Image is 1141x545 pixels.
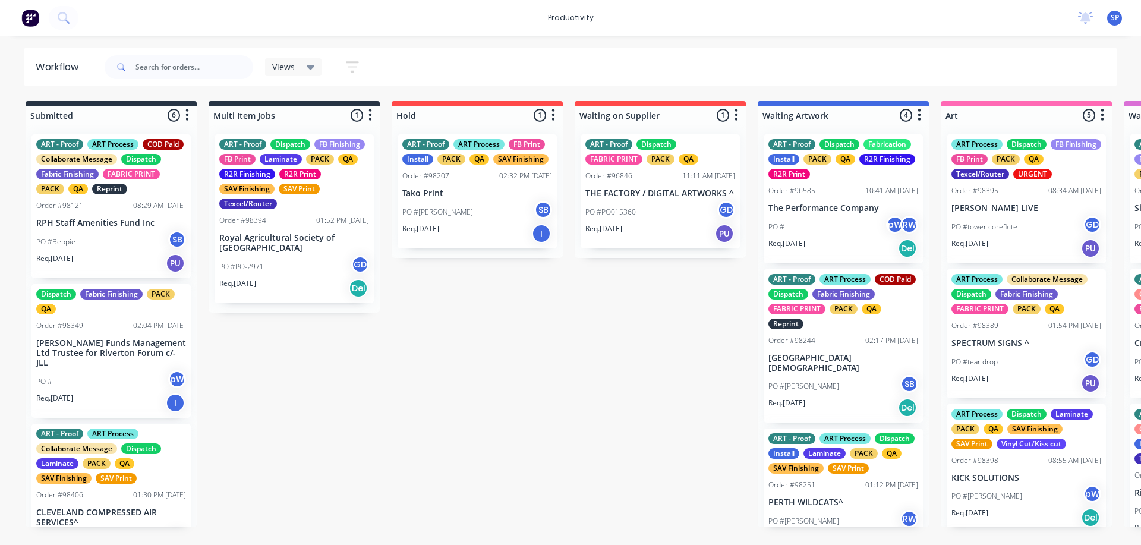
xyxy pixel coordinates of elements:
[133,490,186,500] div: 01:30 PM [DATE]
[947,269,1106,398] div: ART ProcessCollaborate MessageDispatchFabric FinishingFABRIC PRINTPACKQAOrder #9838901:54 PM [DAT...
[882,448,902,459] div: QA
[80,289,143,300] div: Fabric Finishing
[1007,274,1088,285] div: Collaborate Message
[314,139,365,150] div: FB Finishing
[453,139,505,150] div: ART Process
[36,393,73,404] p: Req. [DATE]
[768,353,918,373] p: [GEOGRAPHIC_DATA][DEMOGRAPHIC_DATA]
[83,458,111,469] div: PACK
[951,508,988,518] p: Req. [DATE]
[768,238,805,249] p: Req. [DATE]
[1007,424,1063,434] div: SAV Finishing
[306,154,334,165] div: PACK
[951,169,1009,179] div: Texcel/Router
[402,171,449,181] div: Order #98207
[36,473,92,484] div: SAV Finishing
[219,215,266,226] div: Order #98394
[715,224,734,243] div: PU
[166,254,185,273] div: PU
[36,376,52,387] p: PO #
[542,9,600,27] div: productivity
[272,61,295,73] span: Views
[819,274,871,285] div: ART Process
[865,335,918,346] div: 02:17 PM [DATE]
[402,139,449,150] div: ART - Proof
[951,238,988,249] p: Req. [DATE]
[36,154,117,165] div: Collaborate Message
[585,139,632,150] div: ART - Proof
[951,373,988,384] p: Req. [DATE]
[875,433,915,444] div: Dispatch
[947,134,1106,263] div: ART ProcessDispatchFB FinishingFB PrintPACKQATexcel/RouterURGENTOrder #9839508:34 AM [DATE][PERSO...
[402,223,439,234] p: Req. [DATE]
[279,169,321,179] div: R2R Print
[219,233,369,253] p: Royal Agricultural Society of [GEOGRAPHIC_DATA]
[768,398,805,408] p: Req. [DATE]
[1083,485,1101,503] div: pW
[830,304,858,314] div: PACK
[36,429,83,439] div: ART - Proof
[768,169,810,179] div: R2R Print
[1024,154,1044,165] div: QA
[951,338,1101,348] p: SPECTRUM SIGNS ^
[768,304,825,314] div: FABRIC PRINT
[768,480,815,490] div: Order #98251
[812,289,875,300] div: Fabric Finishing
[768,335,815,346] div: Order #98244
[951,289,991,300] div: Dispatch
[768,289,808,300] div: Dispatch
[768,222,784,232] p: PO #
[36,320,83,331] div: Order #98349
[992,154,1020,165] div: PACK
[1081,374,1100,393] div: PU
[215,134,374,303] div: ART - ProofDispatchFB FinishingFB PrintLaminatePACKQAR2R FinishingR2R PrintSAV FinishingSAV Print...
[585,171,632,181] div: Order #96846
[36,253,73,264] p: Req. [DATE]
[819,139,859,150] div: Dispatch
[863,139,911,150] div: Fabrication
[768,516,839,527] p: PO #[PERSON_NAME]
[898,239,917,258] div: Del
[87,429,138,439] div: ART Process
[499,171,552,181] div: 02:32 PM [DATE]
[768,448,799,459] div: Install
[31,284,191,418] div: DispatchFabric FinishingPACKQAOrder #9834902:04 PM [DATE][PERSON_NAME] Funds Management Ltd Trust...
[87,139,138,150] div: ART Process
[636,139,676,150] div: Dispatch
[951,455,998,466] div: Order #98398
[819,433,871,444] div: ART Process
[316,215,369,226] div: 01:52 PM [DATE]
[768,203,918,213] p: The Performance Company
[768,154,799,165] div: Install
[36,458,78,469] div: Laminate
[1081,239,1100,258] div: PU
[36,338,186,368] p: [PERSON_NAME] Funds Management Ltd Trustee for Riverton Forum c/- JLL
[859,154,915,165] div: R2R Finishing
[951,203,1101,213] p: [PERSON_NAME] LIVE
[764,134,923,263] div: ART - ProofDispatchFabricationInstallPACKQAR2R FinishingR2R PrintOrder #9658510:41 AM [DATE]The P...
[1051,139,1101,150] div: FB Finishing
[984,424,1003,434] div: QA
[647,154,674,165] div: PACK
[36,304,56,314] div: QA
[270,139,310,150] div: Dispatch
[585,223,622,234] p: Req. [DATE]
[260,154,302,165] div: Laminate
[349,279,368,298] div: Del
[36,443,117,454] div: Collaborate Message
[585,188,735,199] p: THE FACTORY / DIGITAL ARTWORKS ^
[1051,409,1093,420] div: Laminate
[886,216,904,234] div: pW
[768,463,824,474] div: SAV Finishing
[351,256,369,273] div: GD
[437,154,465,165] div: PACK
[581,134,740,248] div: ART - ProofDispatchFABRIC PRINTPACKQAOrder #9684611:11 AM [DATE]THE FACTORY / DIGITAL ARTWORKS ^P...
[147,289,175,300] div: PACK
[166,393,185,412] div: I
[951,222,1017,232] p: PO #tower coreflute
[1083,216,1101,234] div: GD
[995,289,1058,300] div: Fabric Finishing
[36,60,84,74] div: Workflow
[219,139,266,150] div: ART - Proof
[951,304,1008,314] div: FABRIC PRINT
